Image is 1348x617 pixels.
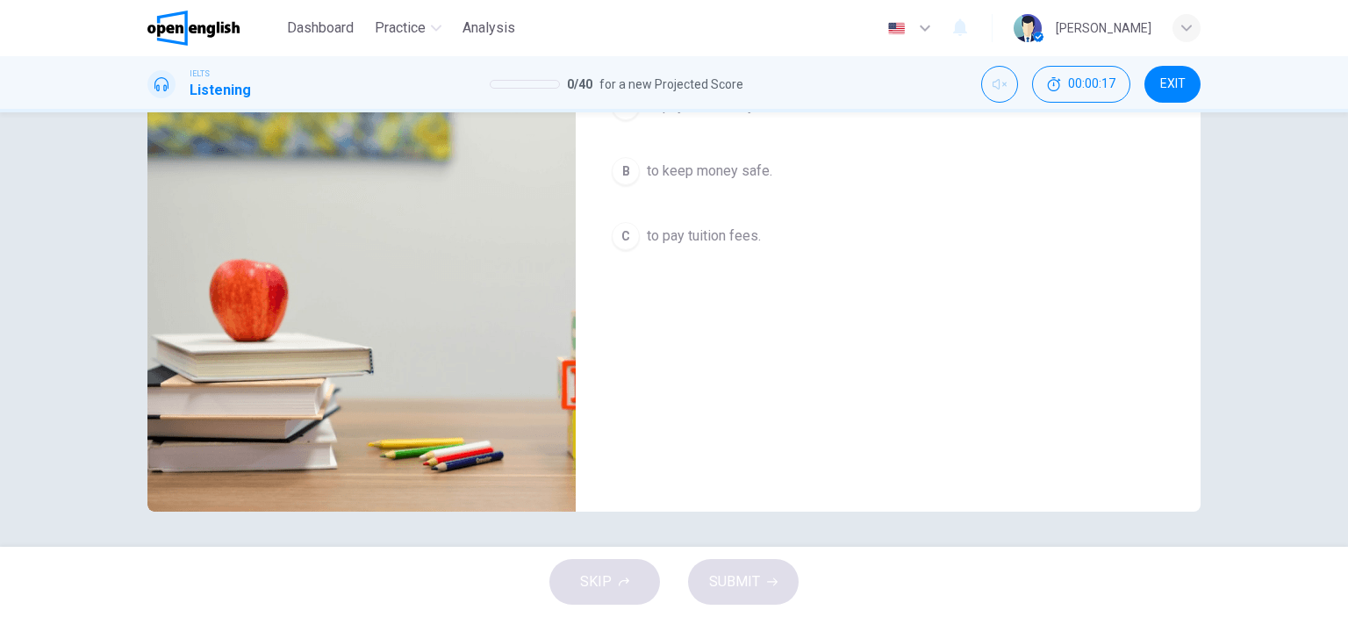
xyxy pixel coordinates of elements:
[190,80,251,101] h1: Listening
[147,84,576,512] img: Conversation in a Bank
[981,66,1018,103] div: Unmute
[604,149,1172,193] button: Bto keep money safe.
[462,18,515,39] span: Analysis
[612,222,640,250] div: C
[368,12,448,44] button: Practice
[1160,77,1186,91] span: EXIT
[567,74,592,95] span: 0 / 40
[604,214,1172,258] button: Cto pay tuition fees.
[287,18,354,39] span: Dashboard
[1144,66,1201,103] button: EXIT
[1014,14,1042,42] img: Profile picture
[190,68,210,80] span: IELTS
[1032,66,1130,103] button: 00:00:17
[647,226,761,247] span: to pay tuition fees.
[280,12,361,44] button: Dashboard
[886,22,907,35] img: en
[147,11,240,46] img: OpenEnglish logo
[612,157,640,185] div: B
[1032,66,1130,103] div: Hide
[1068,77,1115,91] span: 00:00:17
[599,74,743,95] span: for a new Projected Score
[147,11,280,46] a: OpenEnglish logo
[647,161,772,182] span: to keep money safe.
[455,12,522,44] button: Analysis
[375,18,426,39] span: Practice
[1056,18,1151,39] div: [PERSON_NAME]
